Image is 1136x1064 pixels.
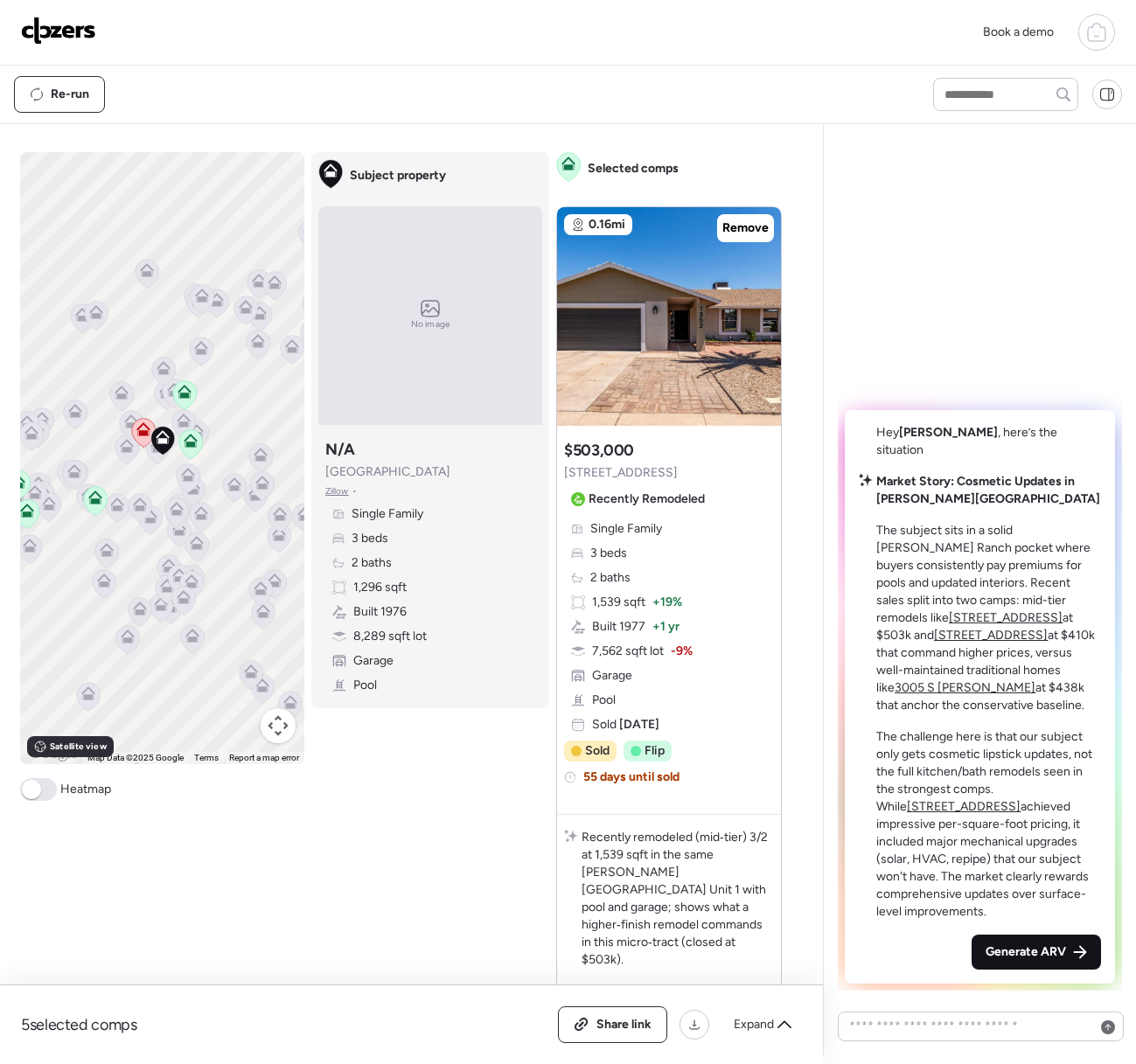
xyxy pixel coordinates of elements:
[325,484,349,498] span: Zillow
[671,643,693,660] span: -9%
[353,677,377,694] span: Pool
[50,740,106,754] span: Satellite view
[895,680,1035,695] a: 3005 S [PERSON_NAME]
[60,781,111,798] span: Heatmap
[876,522,1101,714] p: The subject sits in a solid [PERSON_NAME] Ranch pocket where buyers consistently pay premiums for...
[588,160,679,177] span: Selected comps
[590,520,662,538] span: Single Family
[590,569,631,587] span: 2 baths
[907,799,1021,814] a: [STREET_ADDRESS]
[229,753,299,762] a: Report a map error
[583,768,680,786] span: 55 days until sold
[596,1016,652,1033] span: Share link
[986,943,1066,961] span: Generate ARV
[876,474,1100,506] strong: Market Story: Cosmetic Updates in [PERSON_NAME][GEOGRAPHIC_DATA]
[592,594,645,611] span: 1,539 sqft
[21,1014,137,1035] span: 5 selected comps
[949,610,1063,625] a: [STREET_ADDRESS]
[325,439,355,460] h3: N/A
[934,628,1048,643] a: [STREET_ADDRESS]
[722,219,769,237] span: Remove
[87,753,184,762] span: Map Data ©2025 Google
[24,741,82,764] img: Google
[652,618,680,636] span: + 1 yr
[734,1016,774,1033] span: Expand
[876,425,1057,457] span: Hey , here’s the situation
[592,667,632,685] span: Garage
[590,545,627,562] span: 3 beds
[194,753,219,762] a: Terms (opens in new tab)
[585,742,610,760] span: Sold
[353,603,407,621] span: Built 1976
[352,530,388,547] span: 3 beds
[352,484,357,498] span: •
[51,86,89,103] span: Re-run
[592,692,616,709] span: Pool
[352,505,423,523] span: Single Family
[352,554,392,572] span: 2 baths
[350,167,446,184] span: Subject property
[21,17,96,45] img: Logo
[325,463,450,481] span: [GEOGRAPHIC_DATA]
[589,216,625,233] span: 0.16mi
[564,464,678,482] span: [STREET_ADDRESS]
[24,741,82,764] a: Open this area in Google Maps (opens a new window)
[353,579,407,596] span: 1,296 sqft
[353,652,394,670] span: Garage
[564,440,634,461] h3: $503,000
[592,618,645,636] span: Built 1977
[592,716,659,734] span: Sold
[582,829,774,969] p: Recently remodeled (mid‑tier) 3/2 at 1,539 sqft in the same [PERSON_NAME][GEOGRAPHIC_DATA] Unit 1...
[589,490,705,508] span: Recently Remodeled
[411,317,450,331] span: No image
[983,24,1054,39] span: Book a demo
[876,728,1101,921] p: The challenge here is that our subject only gets cosmetic lipstick updates, not the full kitchen/...
[652,594,682,611] span: + 19%
[592,643,664,660] span: 7,562 sqft lot
[353,628,427,645] span: 8,289 sqft lot
[617,717,659,732] span: [DATE]
[645,742,665,760] span: Flip
[261,708,296,743] button: Map camera controls
[899,425,998,440] span: [PERSON_NAME]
